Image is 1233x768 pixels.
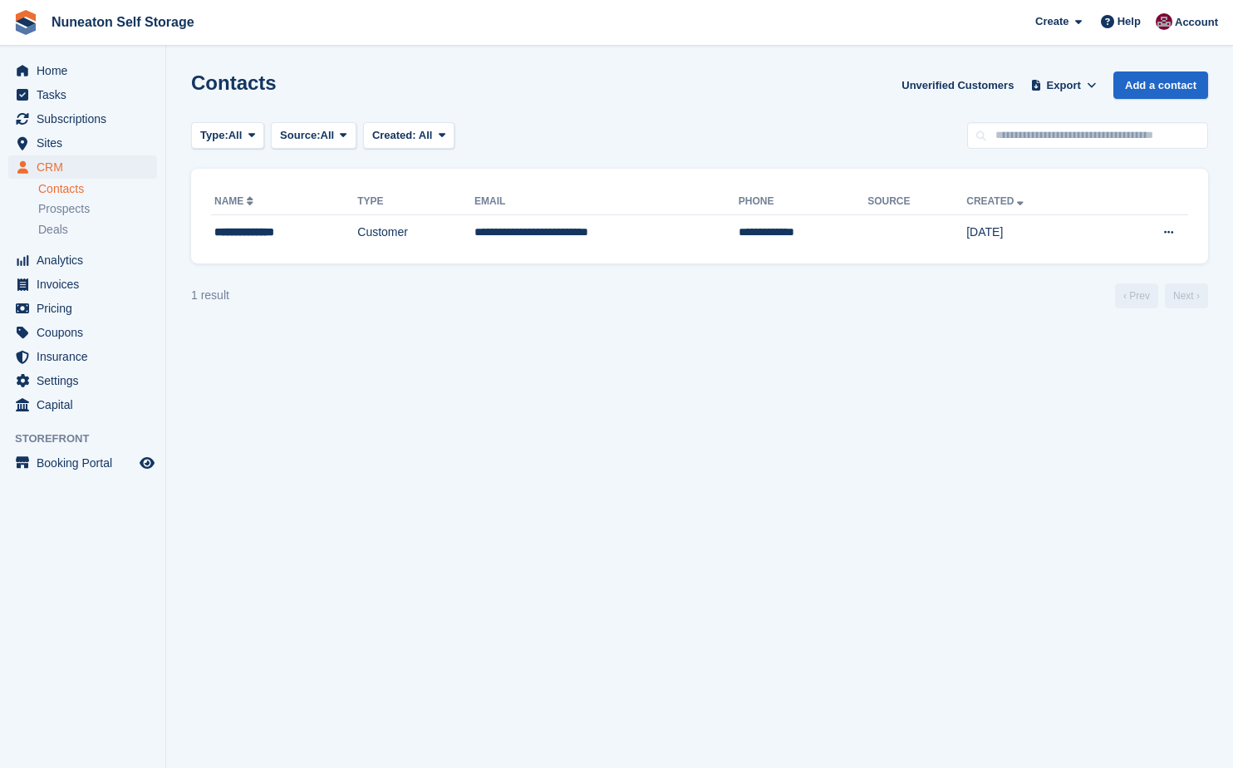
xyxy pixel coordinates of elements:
[8,369,157,392] a: menu
[8,321,157,344] a: menu
[357,189,474,215] th: Type
[15,431,165,447] span: Storefront
[1165,283,1208,308] a: Next
[8,345,157,368] a: menu
[895,71,1020,99] a: Unverified Customers
[8,297,157,320] a: menu
[191,287,229,304] div: 1 result
[966,195,1027,207] a: Created
[372,129,416,141] span: Created:
[13,10,38,35] img: stora-icon-8386f47178a22dfd0bd8f6a31ec36ba5ce8667c1dd55bd0f319d3a0aa187defe.svg
[321,127,335,144] span: All
[37,83,136,106] span: Tasks
[1156,13,1172,30] img: Chris Palmer
[363,122,454,150] button: Created: All
[37,369,136,392] span: Settings
[8,83,157,106] a: menu
[37,249,136,272] span: Analytics
[1112,283,1211,308] nav: Page
[37,451,136,475] span: Booking Portal
[474,189,739,215] th: Email
[37,107,136,130] span: Subscriptions
[280,127,320,144] span: Source:
[867,189,966,215] th: Source
[8,131,157,155] a: menu
[37,155,136,179] span: CRM
[37,297,136,320] span: Pricing
[1047,77,1081,94] span: Export
[38,221,157,239] a: Deals
[8,273,157,296] a: menu
[37,345,136,368] span: Insurance
[8,155,157,179] a: menu
[8,107,157,130] a: menu
[37,321,136,344] span: Coupons
[214,195,257,207] a: Name
[137,453,157,473] a: Preview store
[191,122,264,150] button: Type: All
[1118,13,1141,30] span: Help
[191,71,277,94] h1: Contacts
[357,215,474,250] td: Customer
[419,129,433,141] span: All
[966,215,1108,250] td: [DATE]
[37,59,136,82] span: Home
[8,59,157,82] a: menu
[38,200,157,218] a: Prospects
[1115,283,1158,308] a: Previous
[1113,71,1208,99] a: Add a contact
[37,393,136,416] span: Capital
[1027,71,1100,99] button: Export
[38,222,68,238] span: Deals
[37,273,136,296] span: Invoices
[8,451,157,475] a: menu
[38,201,90,217] span: Prospects
[45,8,201,36] a: Nuneaton Self Storage
[739,189,867,215] th: Phone
[37,131,136,155] span: Sites
[200,127,228,144] span: Type:
[228,127,243,144] span: All
[1175,14,1218,31] span: Account
[38,181,157,197] a: Contacts
[8,393,157,416] a: menu
[1035,13,1068,30] span: Create
[271,122,356,150] button: Source: All
[8,249,157,272] a: menu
